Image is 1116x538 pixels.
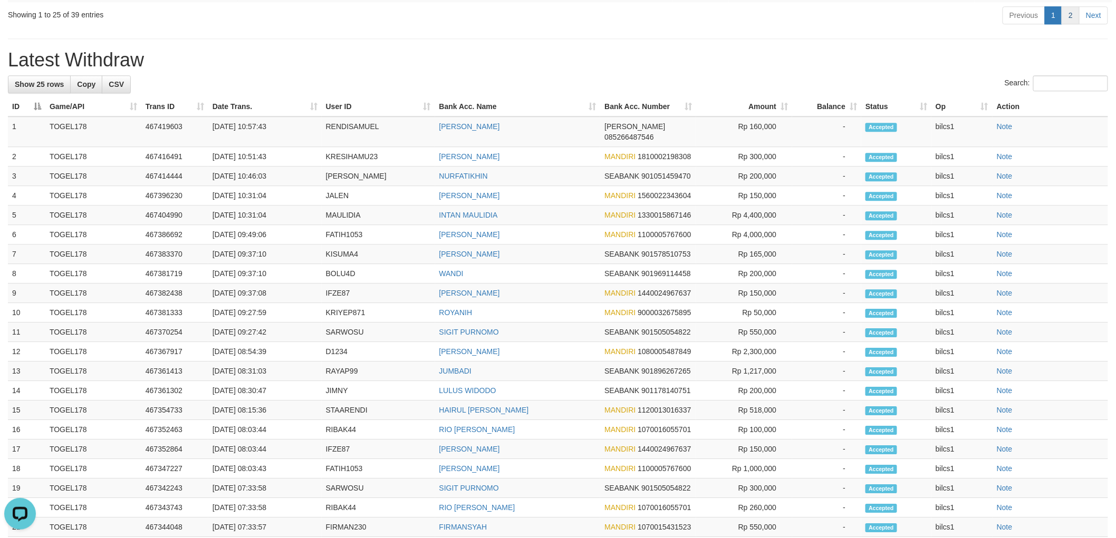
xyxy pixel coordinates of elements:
td: TOGEL178 [45,498,141,517]
span: SEABANK [604,172,639,180]
span: Accepted [865,406,897,415]
td: bilcs1 [931,244,993,264]
span: SEABANK [604,328,639,336]
span: Copy 9000032675895 to clipboard [638,308,691,317]
span: Accepted [865,504,897,513]
span: Copy 1080005487849 to clipboard [638,347,691,356]
a: FIRMANSYAH [439,523,487,531]
span: [PERSON_NAME] [604,122,665,131]
td: Rp 1,000,000 [696,459,792,478]
a: Note [997,230,1013,239]
td: [DATE] 09:37:10 [208,264,322,283]
a: Note [997,445,1013,453]
a: 2 [1062,6,1080,24]
td: [DATE] 10:31:04 [208,206,322,225]
a: Show 25 rows [8,75,71,93]
a: [PERSON_NAME] [439,445,500,453]
a: [PERSON_NAME] [439,347,500,356]
td: 467419603 [141,116,208,147]
td: bilcs1 [931,303,993,322]
td: TOGEL178 [45,206,141,225]
span: MANDIRI [604,523,636,531]
a: Note [997,191,1013,200]
td: - [792,206,861,225]
span: MANDIRI [604,445,636,453]
td: Rp 4,000,000 [696,225,792,244]
td: Rp 550,000 [696,517,792,537]
td: 467361413 [141,361,208,381]
td: RIBAK44 [322,498,435,517]
td: 467344048 [141,517,208,537]
td: Rp 150,000 [696,283,792,303]
td: RIBAK44 [322,420,435,439]
a: Note [997,269,1013,278]
span: Copy [77,80,95,89]
td: bilcs1 [931,342,993,361]
td: bilcs1 [931,264,993,283]
span: Accepted [865,309,897,318]
td: Rp 260,000 [696,498,792,517]
td: [DATE] 09:49:06 [208,225,322,244]
td: - [792,167,861,186]
td: 467367917 [141,342,208,361]
span: Copy 1070016055701 to clipboard [638,503,691,512]
td: bilcs1 [931,322,993,342]
td: bilcs1 [931,420,993,439]
td: [DATE] 09:37:08 [208,283,322,303]
a: SIGIT PURNOMO [439,484,499,492]
td: 3 [8,167,45,186]
td: TOGEL178 [45,400,141,420]
td: 11 [8,322,45,342]
span: Accepted [865,270,897,279]
td: [DATE] 08:30:47 [208,381,322,400]
td: [PERSON_NAME] [322,167,435,186]
td: IFZE87 [322,283,435,303]
td: TOGEL178 [45,342,141,361]
span: Accepted [865,172,897,181]
span: MANDIRI [604,230,636,239]
th: Amount: activate to sort column ascending [696,97,792,116]
td: bilcs1 [931,400,993,420]
td: JIMNY [322,381,435,400]
td: [DATE] 10:46:03 [208,167,322,186]
td: 467382438 [141,283,208,303]
td: 1 [8,116,45,147]
td: bilcs1 [931,283,993,303]
td: 467354733 [141,400,208,420]
a: NURFATIKHIN [439,172,488,180]
a: 1 [1045,6,1063,24]
span: Copy 085266487546 to clipboard [604,133,653,141]
td: Rp 50,000 [696,303,792,322]
td: Rp 300,000 [696,147,792,167]
td: bilcs1 [931,186,993,206]
a: CSV [102,75,131,93]
span: MANDIRI [604,464,636,473]
span: Accepted [865,123,897,132]
td: bilcs1 [931,116,993,147]
td: [DATE] 07:33:58 [208,478,322,498]
td: bilcs1 [931,147,993,167]
td: - [792,400,861,420]
td: [DATE] 08:31:03 [208,361,322,381]
th: Status: activate to sort column ascending [861,97,931,116]
h1: Latest Withdraw [8,50,1108,71]
td: JALEN [322,186,435,206]
td: Rp 300,000 [696,478,792,498]
span: MANDIRI [604,308,636,317]
a: LULUS WIDODO [439,386,496,395]
span: Copy 901969114458 to clipboard [641,269,690,278]
span: SEABANK [604,386,639,395]
a: Copy [70,75,102,93]
td: FATIH1053 [322,225,435,244]
span: CSV [109,80,124,89]
a: Note [997,308,1013,317]
span: Accepted [865,523,897,532]
th: Balance: activate to sort column ascending [792,97,861,116]
td: bilcs1 [931,498,993,517]
a: Note [997,172,1013,180]
td: RAYAP99 [322,361,435,381]
span: Accepted [865,484,897,493]
span: Accepted [865,250,897,259]
td: - [792,283,861,303]
span: Accepted [865,231,897,240]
